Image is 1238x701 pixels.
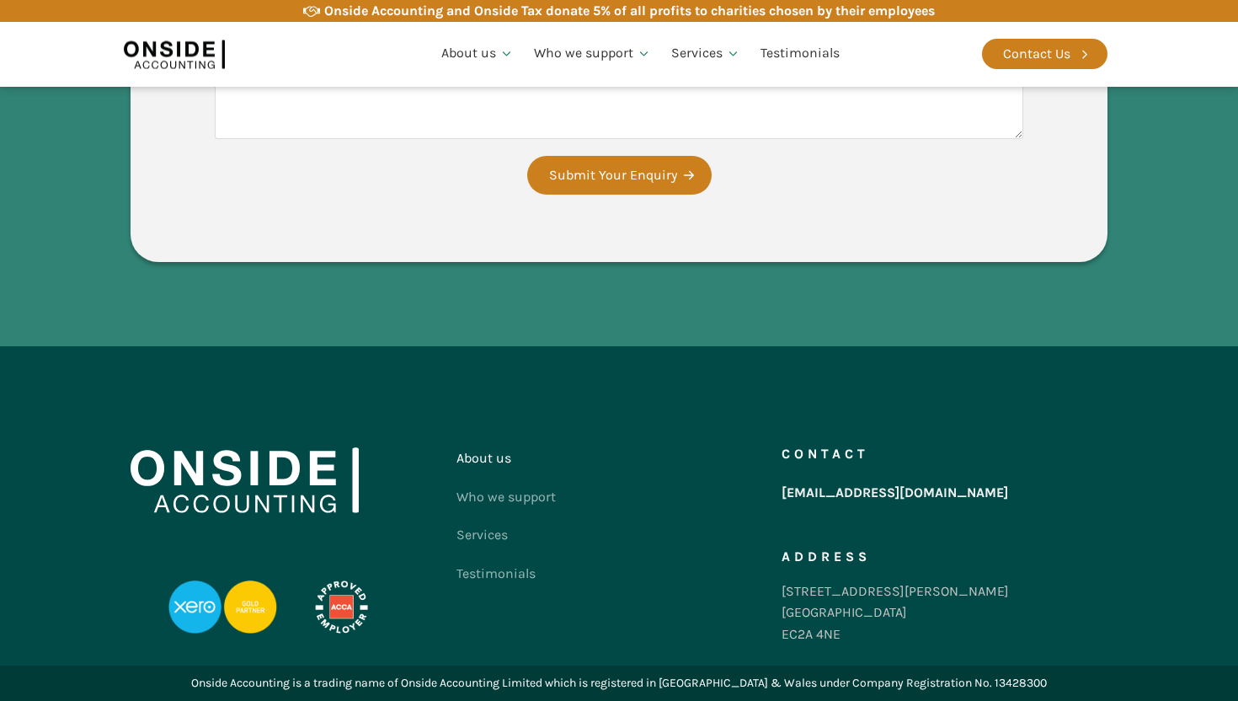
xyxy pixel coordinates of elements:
div: [STREET_ADDRESS][PERSON_NAME] [GEOGRAPHIC_DATA] EC2A 4NE [782,581,1009,645]
h5: Address [782,550,871,564]
textarea: Nature of Enquiry [215,63,1023,139]
a: Who we support [456,478,556,516]
a: Services [456,516,556,554]
a: [EMAIL_ADDRESS][DOMAIN_NAME] [782,478,1008,508]
div: Onside Accounting is a trading name of Onside Accounting Limited which is registered in [GEOGRAPH... [191,674,1047,693]
img: Onside Accounting [124,35,225,73]
img: APPROVED-EMPLOYER-PROFESSIONAL-DEVELOPMENT-REVERSED_LOGO [294,581,388,634]
a: Services [661,25,750,83]
a: About us [431,25,524,83]
div: Contact Us [1003,43,1070,65]
a: Testimonials [456,554,556,593]
img: Onside Accounting [131,447,359,513]
a: Testimonials [750,25,850,83]
a: Contact Us [982,39,1107,69]
a: Who we support [524,25,661,83]
h5: Contact [782,447,869,461]
a: About us [456,439,556,478]
button: Submit Your Enquiry [527,156,712,195]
